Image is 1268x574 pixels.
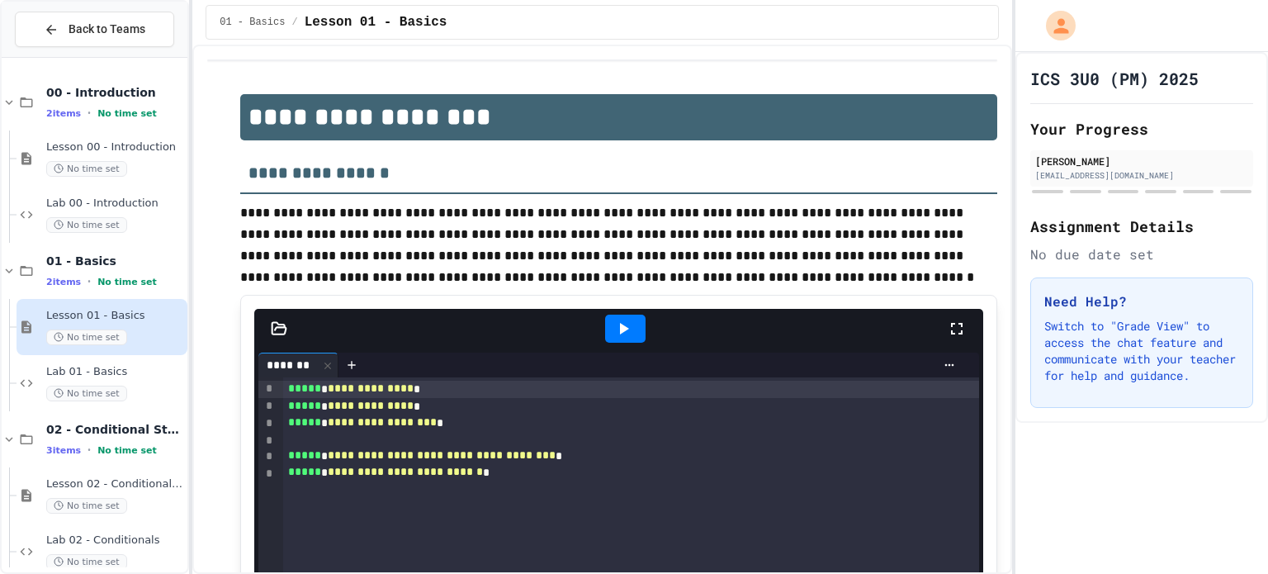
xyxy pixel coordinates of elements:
[1029,7,1080,45] div: My Account
[46,309,184,323] span: Lesson 01 - Basics
[1044,318,1239,384] p: Switch to "Grade View" to access the chat feature and communicate with your teacher for help and ...
[1030,244,1253,264] div: No due date set
[305,12,447,32] span: Lesson 01 - Basics
[220,16,285,29] span: 01 - Basics
[46,534,184,548] span: Lab 02 - Conditionals
[1131,436,1251,506] iframe: chat widget
[46,217,127,233] span: No time set
[46,498,127,514] span: No time set
[1044,292,1239,311] h3: Need Help?
[1199,508,1251,557] iframe: chat widget
[46,477,184,491] span: Lesson 02 - Conditional Statements (if)
[1035,154,1248,168] div: [PERSON_NAME]
[46,197,184,211] span: Lab 00 - Introduction
[97,445,157,456] span: No time set
[46,277,81,287] span: 2 items
[1035,169,1248,182] div: [EMAIL_ADDRESS][DOMAIN_NAME]
[291,16,297,29] span: /
[46,365,184,379] span: Lab 01 - Basics
[88,444,91,457] span: •
[46,161,127,177] span: No time set
[1030,117,1253,140] h2: Your Progress
[97,277,157,287] span: No time set
[1030,215,1253,238] h2: Assignment Details
[46,445,81,456] span: 3 items
[15,12,174,47] button: Back to Teams
[46,422,184,437] span: 02 - Conditional Statements (if)
[46,386,127,401] span: No time set
[88,107,91,120] span: •
[46,554,127,570] span: No time set
[46,254,184,268] span: 01 - Basics
[69,21,145,38] span: Back to Teams
[46,140,184,154] span: Lesson 00 - Introduction
[46,85,184,100] span: 00 - Introduction
[46,330,127,345] span: No time set
[97,108,157,119] span: No time set
[1030,67,1199,90] h1: ICS 3U0 (PM) 2025
[88,275,91,288] span: •
[46,108,81,119] span: 2 items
